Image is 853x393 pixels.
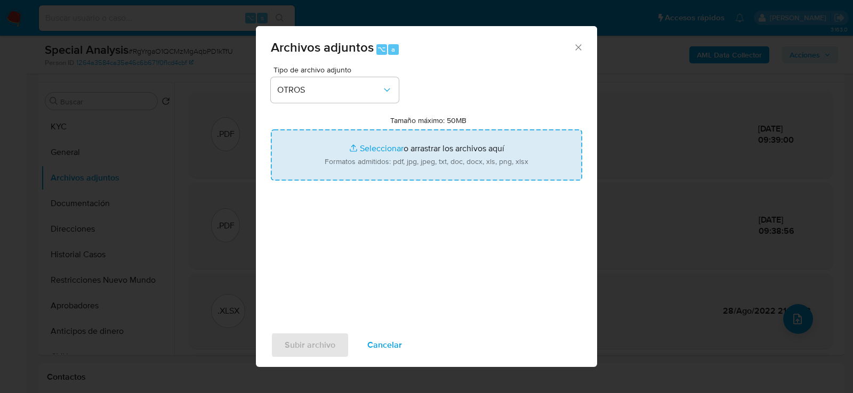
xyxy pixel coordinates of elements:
[353,332,416,358] button: Cancelar
[390,116,466,125] label: Tamaño máximo: 50MB
[377,44,385,54] span: ⌥
[367,333,402,357] span: Cancelar
[277,85,382,95] span: OTROS
[573,42,583,52] button: Cerrar
[273,66,401,73] span: Tipo de archivo adjunto
[271,77,399,103] button: OTROS
[391,44,395,54] span: a
[271,38,374,56] span: Archivos adjuntos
